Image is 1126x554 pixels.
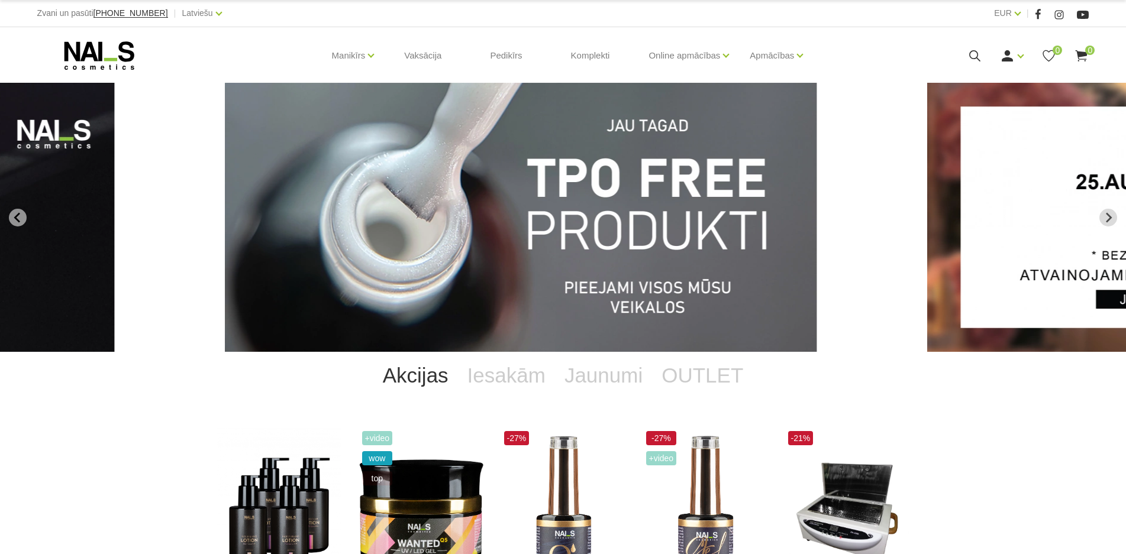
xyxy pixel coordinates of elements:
a: Iesakām [458,352,555,399]
span: 0 [1085,46,1095,55]
button: Next slide [1099,209,1117,226]
span: -27% [646,431,677,445]
span: wow [362,451,393,465]
span: +Video [362,431,393,445]
span: [PHONE_NUMBER] [93,8,168,18]
span: +Video [646,451,677,465]
span: 0 [1053,46,1062,55]
a: Jaunumi [555,352,652,399]
div: Zvani un pasūti [37,6,168,21]
span: -27% [504,431,530,445]
span: | [1027,6,1029,21]
a: Vaksācija [395,27,451,84]
li: 1 of 12 [225,83,901,352]
a: Akcijas [373,352,458,399]
span: | [174,6,176,21]
span: top [362,471,393,485]
button: Go to last slide [9,209,27,226]
a: EUR [994,6,1012,20]
a: [PHONE_NUMBER] [93,9,168,18]
a: Manikīrs [332,32,366,79]
span: -21% [788,431,814,445]
a: Komplekti [562,27,620,84]
a: 0 [1074,48,1089,63]
a: OUTLET [652,352,753,399]
a: Apmācības [750,32,794,79]
a: Online apmācības [649,32,720,79]
a: 0 [1041,48,1056,63]
a: Latviešu [182,6,212,20]
a: Pedikīrs [480,27,531,84]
